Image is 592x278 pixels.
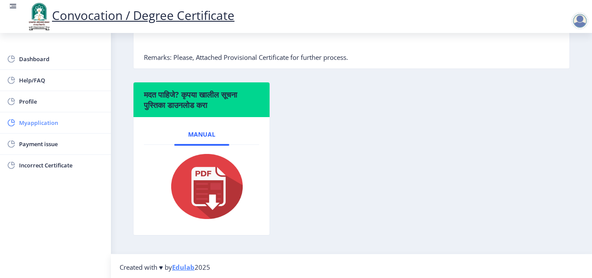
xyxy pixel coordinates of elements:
[172,263,195,271] a: Edulab
[26,7,234,23] a: Convocation / Degree Certificate
[144,89,259,110] h6: मदत पाहिजे? कृपया खालील सूचना पुस्तिका डाउनलोड करा
[174,124,229,145] a: Manual
[19,139,104,149] span: Payment issue
[188,131,215,138] span: Manual
[19,96,104,107] span: Profile
[19,54,104,64] span: Dashboard
[26,2,52,31] img: logo
[144,53,348,62] span: Remarks: Please, Attached Provisional Certificate for further process.
[19,160,104,170] span: Incorrect Certificate
[120,263,210,271] span: Created with ♥ by 2025
[158,152,245,221] img: pdf.png
[19,75,104,85] span: Help/FAQ
[19,118,104,128] span: Myapplication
